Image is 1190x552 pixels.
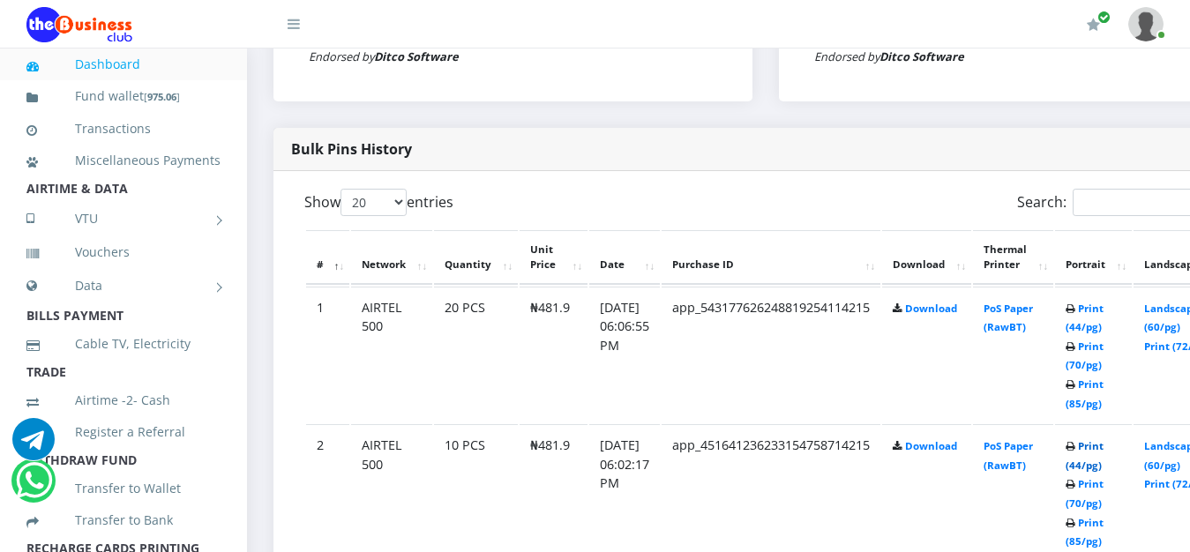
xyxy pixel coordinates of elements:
td: 20 PCS [434,287,518,423]
img: User [1128,7,1164,41]
a: Print (44/pg) [1066,302,1104,334]
a: Register a Referral [26,412,221,452]
a: Download [905,439,957,452]
a: Download [905,302,957,315]
a: Print (85/pg) [1066,377,1104,410]
a: Cable TV, Electricity [26,324,221,364]
td: AIRTEL 500 [351,287,432,423]
img: Logo [26,7,132,42]
a: Transactions [26,108,221,149]
th: Date: activate to sort column ascending [589,230,660,285]
td: app_543177626248819254114215 [662,287,880,423]
th: Unit Price: activate to sort column ascending [520,230,588,285]
a: VTU [26,197,221,241]
a: PoS Paper (RawBT) [984,439,1033,472]
th: Network: activate to sort column ascending [351,230,432,285]
b: 975.06 [147,90,176,103]
strong: Ditco Software [879,48,964,64]
a: Dashboard [26,44,221,85]
th: Quantity: activate to sort column ascending [434,230,518,285]
a: Print (70/pg) [1066,477,1104,510]
a: Print (70/pg) [1066,339,1104,372]
th: Download: activate to sort column ascending [882,230,971,285]
a: Vouchers [26,232,221,272]
small: Endorsed by [309,48,459,64]
small: [ ] [144,90,180,103]
a: Fund wallet[975.06] [26,76,221,117]
a: Miscellaneous Payments [26,140,221,181]
label: Show entries [304,189,453,216]
th: Thermal Printer: activate to sort column ascending [973,230,1053,285]
a: Data [26,264,221,308]
td: 1 [306,287,349,423]
strong: Ditco Software [374,48,459,64]
a: Airtime -2- Cash [26,380,221,421]
td: [DATE] 06:06:55 PM [589,287,660,423]
td: ₦481.9 [520,287,588,423]
th: Purchase ID: activate to sort column ascending [662,230,880,285]
i: Renew/Upgrade Subscription [1087,18,1100,32]
strong: Bulk Pins History [291,139,412,159]
a: Transfer to Wallet [26,468,221,509]
a: Chat for support [16,473,52,502]
a: PoS Paper (RawBT) [984,302,1033,334]
th: Portrait: activate to sort column ascending [1055,230,1132,285]
a: Print (85/pg) [1066,516,1104,548]
span: Renew/Upgrade Subscription [1097,11,1111,24]
small: Endorsed by [814,48,964,64]
a: Chat for support [12,431,55,460]
a: Transfer to Bank [26,500,221,541]
select: Showentries [341,189,407,216]
th: #: activate to sort column descending [306,230,349,285]
a: Print (44/pg) [1066,439,1104,472]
